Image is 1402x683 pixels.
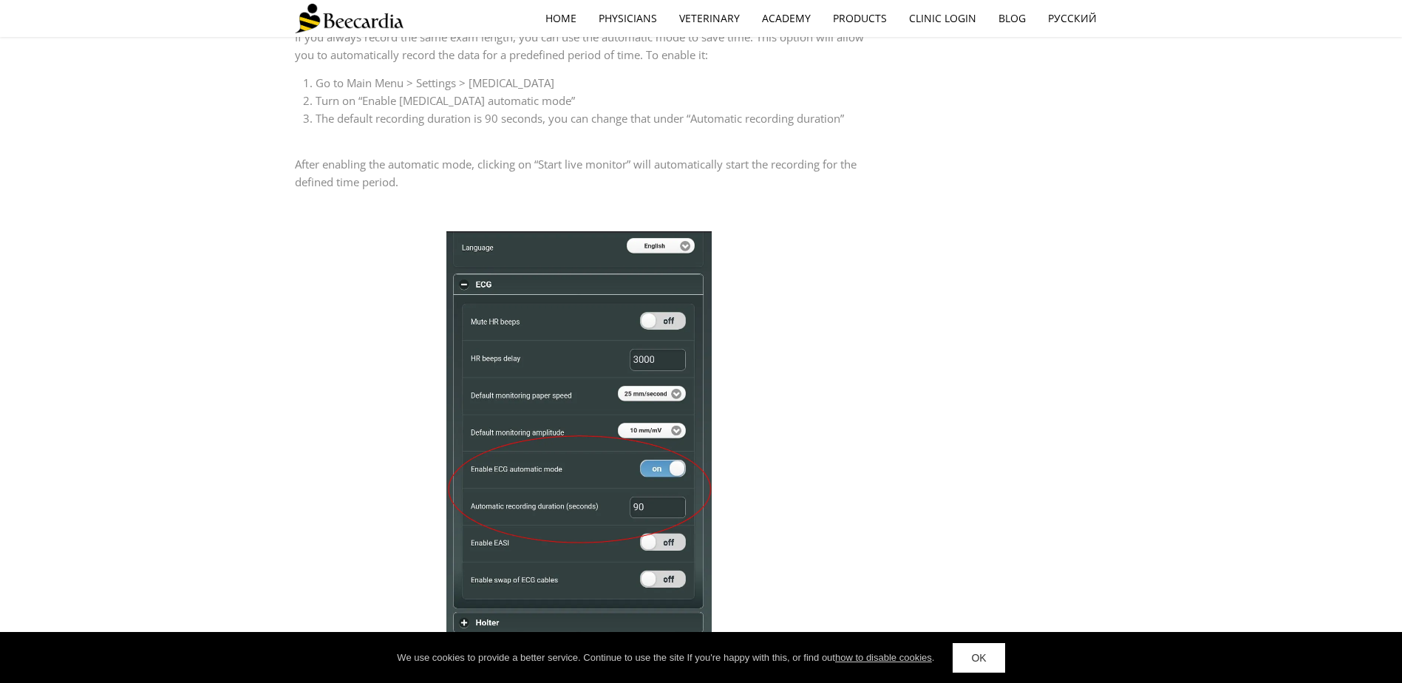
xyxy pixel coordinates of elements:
a: Русский [1037,1,1108,35]
a: Veterinary [668,1,751,35]
p: If you always record the same exam length, you can use the automatic mode to save time. This opti... [295,28,864,64]
li: Turn on “Enable [MEDICAL_DATA] automatic mode” [316,92,864,109]
a: Clinic Login [898,1,987,35]
li: The default recording duration is 90 seconds, you can change that under “Automatic recording dura... [316,109,864,127]
a: Academy [751,1,822,35]
img: Beecardia [295,4,404,33]
p: After enabling the automatic mode, clicking on “Start live monitor” will automatically start the ... [295,155,864,191]
a: Blog [987,1,1037,35]
a: how to disable cookies [835,652,932,663]
a: OK [953,643,1004,673]
a: Products [822,1,898,35]
a: home [534,1,588,35]
div: We use cookies to provide a better service. Continue to use the site If you're happy with this, o... [397,650,934,665]
a: Physicians [588,1,668,35]
li: Go to Main Menu > Settings > [MEDICAL_DATA] [316,74,864,92]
